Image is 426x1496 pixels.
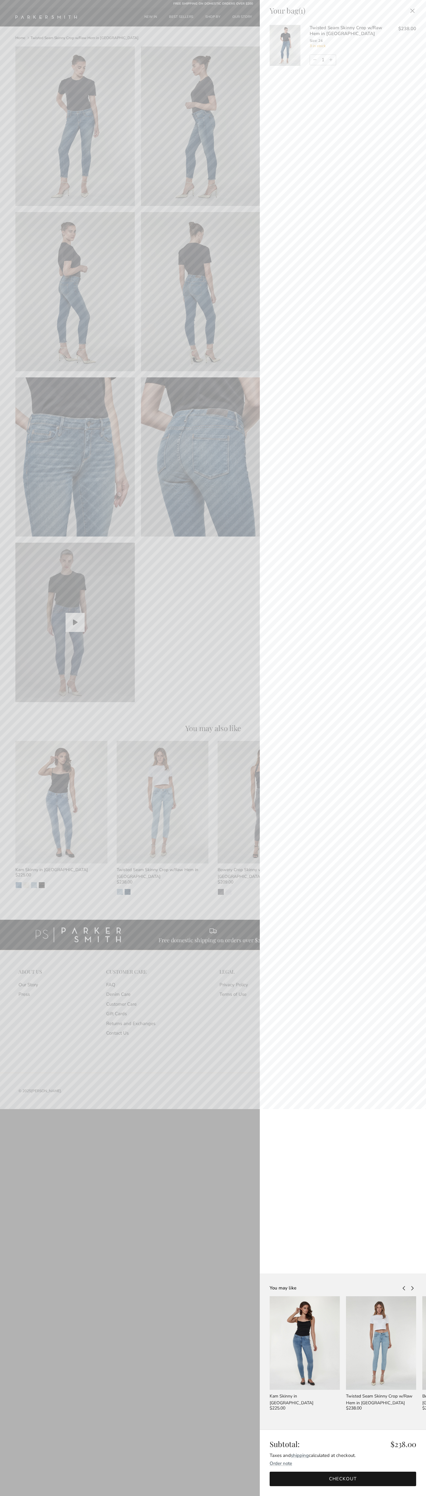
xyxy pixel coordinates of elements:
div: Twisted Seam Skinny Crop w/Raw Hem in [GEOGRAPHIC_DATA] [346,1393,416,1407]
div: 3 in stock [310,43,389,49]
span: $238.00 [391,1440,416,1449]
div: Kam Skinny in [GEOGRAPHIC_DATA] [270,1393,340,1407]
span: (1) [299,6,305,15]
span: 24 [318,38,323,43]
span: $238.00 [346,1405,362,1412]
a: Kam Skinny in [GEOGRAPHIC_DATA] $225.00 [270,1393,340,1414]
div: Taxes and calculated at checkout. [270,1452,416,1459]
a: Twisted Seam Skinny Crop w/Raw Hem in [GEOGRAPHIC_DATA] $238.00 [346,1393,416,1414]
div: Subtotal: [270,1440,416,1449]
a: Twisted Seam Skinny Crop w/Raw Hem in [GEOGRAPHIC_DATA] [310,25,382,37]
span: Size: [310,38,317,43]
span: $225.00 [270,1405,285,1412]
div: You may like [270,1285,400,1291]
a: Increase quantity [328,55,336,65]
a: shipping [291,1452,309,1458]
div: Your bag [270,6,305,15]
input: Quantity [318,55,328,65]
a: Checkout [270,1472,416,1486]
span: $238.00 [398,26,416,32]
a: Decrease quantity [310,55,318,65]
toggle-target: Order note [270,1460,292,1466]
